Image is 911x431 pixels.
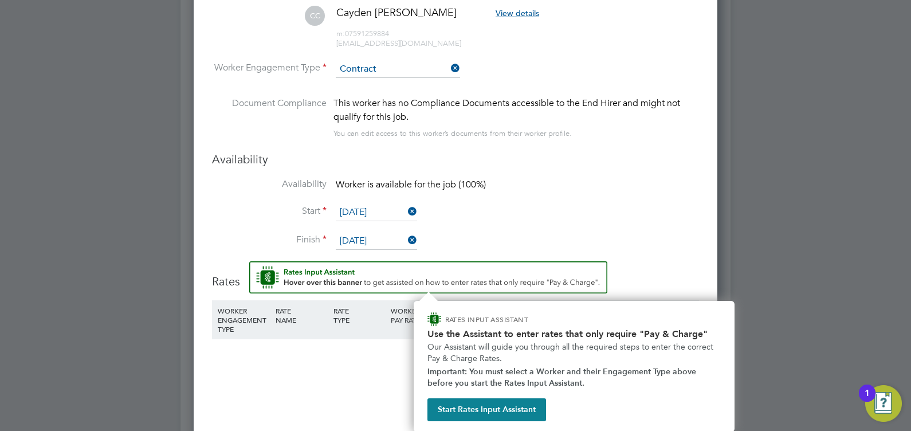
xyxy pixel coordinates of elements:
span: View details [496,8,539,18]
div: No data found [223,360,688,372]
div: RATE NAME [273,300,331,330]
h3: Rates [212,261,699,289]
input: Select one [336,233,417,250]
button: Start Rates Input Assistant [427,398,546,421]
span: Cayden [PERSON_NAME] [336,6,457,19]
h3: Availability [212,152,699,167]
label: Start [212,205,327,217]
button: Open Resource Center, 1 new notification [865,385,902,422]
img: ENGAGE Assistant Icon [427,312,441,326]
p: Our Assistant will guide you through all the required steps to enter the correct Pay & Charge Rates. [427,342,721,364]
h2: Use the Assistant to enter rates that only require "Pay & Charge" [427,328,721,339]
div: AGENCY CHARGE RATE [619,300,658,339]
div: This worker has no Compliance Documents accessible to the End Hirer and might not qualify for thi... [333,96,699,124]
input: Select one [336,61,460,78]
label: Availability [212,178,327,190]
label: Worker Engagement Type [212,62,327,74]
p: RATES INPUT ASSISTANT [445,315,589,324]
label: Document Compliance [212,96,327,138]
span: Worker is available for the job (100%) [336,179,486,190]
span: 07591259884 [336,29,389,38]
div: 1 [865,393,870,408]
div: You can edit access to this worker’s documents from their worker profile. [333,127,572,140]
div: RATE TYPE [331,300,388,330]
div: AGENCY MARKUP [561,300,619,330]
strong: Important: You must select a Worker and their Engagement Type above before you start the Rates In... [427,367,698,388]
label: Finish [212,234,327,246]
div: EMPLOYER COST [504,300,561,330]
span: CC [305,6,325,26]
div: HOLIDAY PAY [446,300,504,330]
div: WORKER ENGAGEMENT TYPE [215,300,273,339]
div: WORKER PAY RATE [388,300,446,330]
button: Rate Assistant [249,261,607,293]
input: Select one [336,204,417,221]
span: m: [336,29,345,38]
span: [EMAIL_ADDRESS][DOMAIN_NAME] [336,38,461,48]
